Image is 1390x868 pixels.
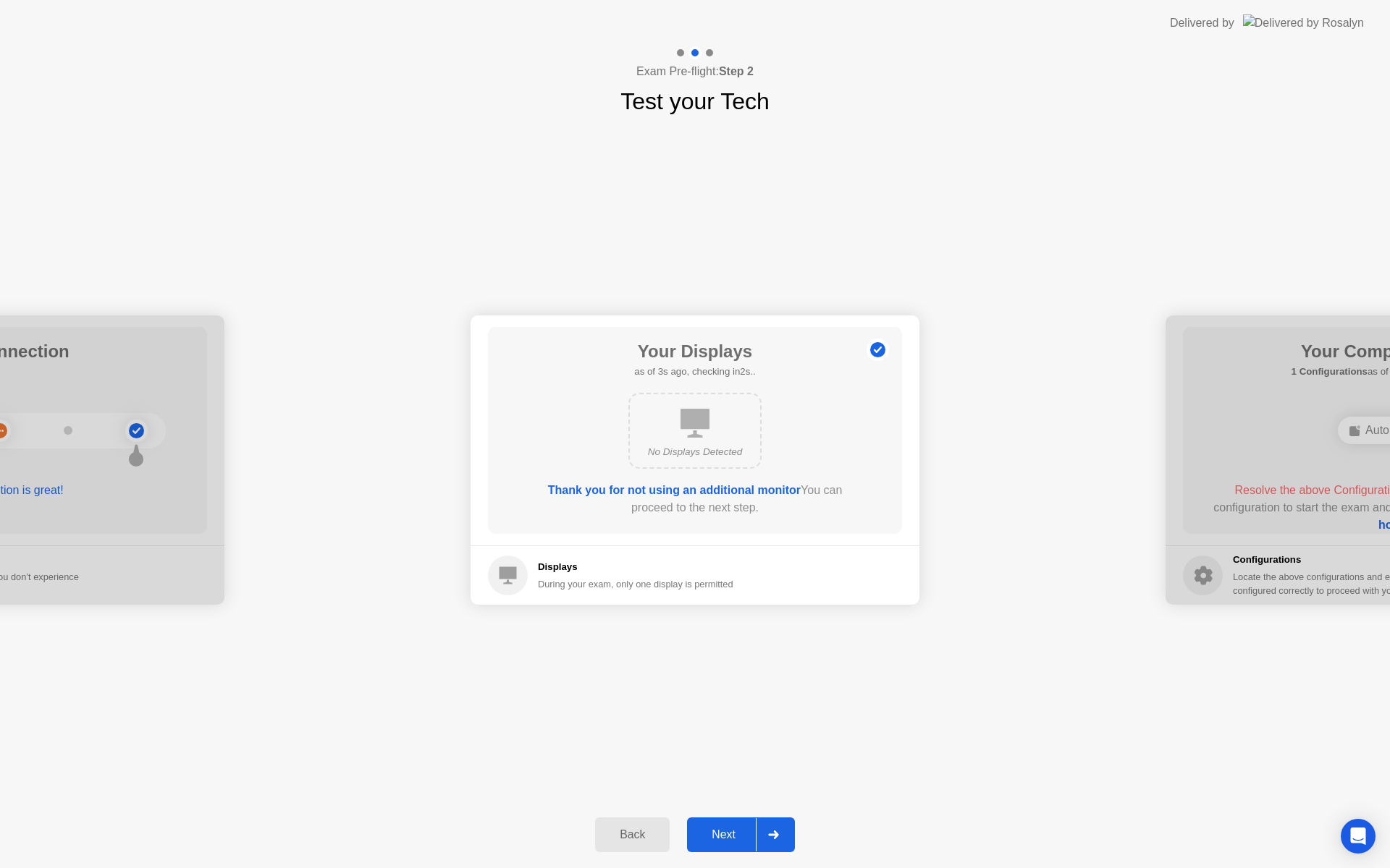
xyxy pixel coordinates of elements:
div: Next [691,828,756,841]
div: Delivered by [1170,14,1234,32]
h5: as of 3s ago, checking in2s.. [634,365,755,379]
div: You can proceed to the next step. [529,482,861,516]
h1: Your Displays [634,339,755,365]
h1: Test your Tech [620,84,770,119]
b: Step 2 [719,65,754,77]
div: Open Intercom Messenger [1341,819,1376,854]
button: Next [687,817,795,852]
div: No Displays Detected [641,445,749,459]
img: Delivered by Rosalyn [1243,14,1364,31]
div: During your exam, only one display is permitted [538,577,733,591]
h4: Exam Pre-flight: [636,63,754,80]
button: Back [595,817,670,852]
div: Back [599,828,665,841]
h5: Displays [538,560,733,574]
b: Thank you for not using an additional monitor [548,484,801,496]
